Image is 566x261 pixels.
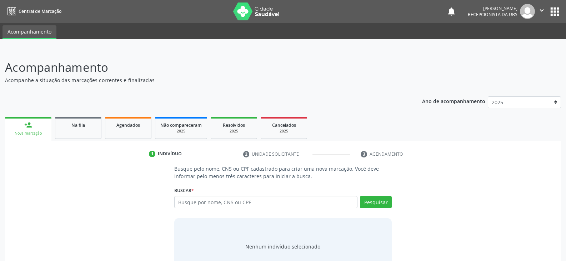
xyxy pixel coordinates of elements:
button: Pesquisar [360,196,392,208]
button:  [535,4,549,19]
p: Acompanhe a situação das marcações correntes e finalizadas [5,76,394,84]
div: Nova marcação [10,131,46,136]
span: Recepcionista da UBS [468,11,517,17]
span: Central de Marcação [19,8,61,14]
a: Central de Marcação [5,5,61,17]
button: notifications [446,6,456,16]
span: Resolvidos [223,122,245,128]
label: Buscar [174,185,194,196]
div: Nenhum indivíduo selecionado [245,243,320,250]
div: 2025 [216,129,252,134]
span: Não compareceram [160,122,202,128]
span: Cancelados [272,122,296,128]
a: Acompanhamento [2,25,56,39]
input: Busque por nome, CNS ou CPF [174,196,357,208]
i:  [538,6,546,14]
div: 2025 [266,129,302,134]
div: 2025 [160,129,202,134]
span: Agendados [116,122,140,128]
img: img [520,4,535,19]
div: person_add [24,121,32,129]
button: apps [549,5,561,18]
div: Indivíduo [158,151,182,157]
p: Ano de acompanhamento [422,96,485,105]
span: Na fila [71,122,85,128]
p: Busque pelo nome, CNS ou CPF cadastrado para criar uma nova marcação. Você deve informar pelo men... [174,165,392,180]
p: Acompanhamento [5,59,394,76]
div: [PERSON_NAME] [468,5,517,11]
div: 1 [149,151,155,157]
